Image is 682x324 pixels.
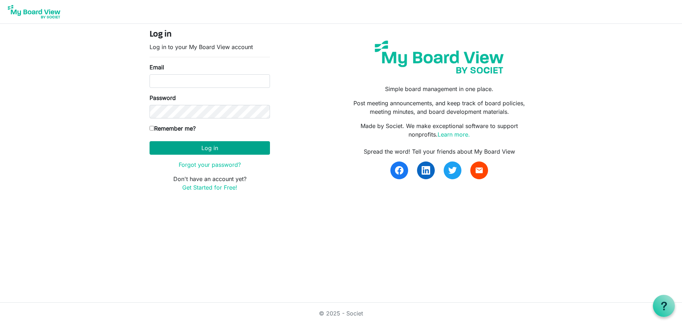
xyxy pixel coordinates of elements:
img: My Board View Logo [6,3,63,21]
a: Forgot your password? [179,161,241,168]
div: Spread the word! Tell your friends about My Board View [346,147,532,156]
p: Simple board management in one place. [346,85,532,93]
a: Get Started for Free! [182,184,237,191]
label: Email [150,63,164,71]
a: email [470,161,488,179]
label: Remember me? [150,124,196,133]
p: Post meeting announcements, and keep track of board policies, meeting minutes, and board developm... [346,99,532,116]
img: twitter.svg [448,166,457,175]
img: my-board-view-societ.svg [369,35,509,79]
label: Password [150,94,176,102]
p: Log in to your My Board View account [150,43,270,51]
h4: Log in [150,30,270,40]
img: linkedin.svg [422,166,430,175]
button: Log in [150,141,270,155]
span: email [475,166,483,175]
img: facebook.svg [395,166,404,175]
a: Learn more. [438,131,470,138]
p: Made by Societ. We make exceptional software to support nonprofits. [346,122,532,139]
p: Don't have an account yet? [150,175,270,192]
input: Remember me? [150,126,154,131]
a: © 2025 - Societ [319,310,363,317]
